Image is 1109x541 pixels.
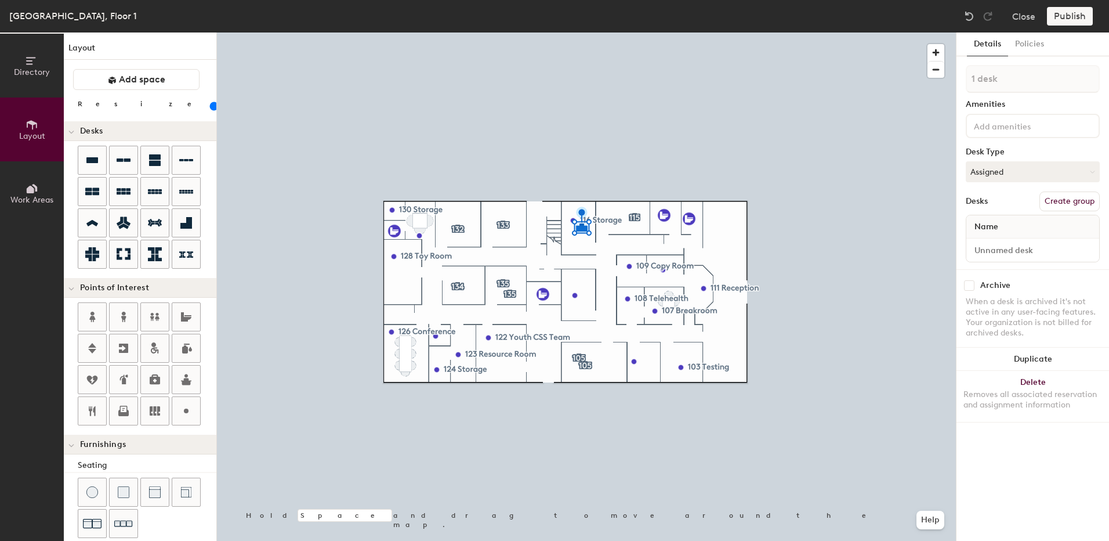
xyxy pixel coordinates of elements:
span: Furnishings [80,440,126,449]
span: Name [969,217,1004,237]
button: Couch (x3) [109,509,138,538]
button: Close [1012,7,1035,26]
input: Add amenities [972,118,1076,132]
input: Unnamed desk [969,242,1097,258]
div: [GEOGRAPHIC_DATA], Floor 1 [9,9,137,23]
button: Duplicate [956,348,1109,371]
div: Desks [966,197,988,206]
div: Desk Type [966,147,1100,157]
div: Removes all associated reservation and assignment information [963,389,1102,410]
img: Couch (middle) [149,486,161,498]
button: Add space [73,69,200,90]
div: Seating [78,459,216,472]
img: Stool [86,486,98,498]
img: Couch (corner) [180,486,192,498]
button: Couch (corner) [172,478,201,507]
span: Layout [19,131,45,141]
img: Couch (x2) [83,514,102,533]
span: Desks [80,127,103,136]
button: Couch (middle) [140,478,169,507]
button: Cushion [109,478,138,507]
div: Amenities [966,100,1100,109]
button: Stool [78,478,107,507]
div: Archive [980,281,1010,290]
img: Redo [982,10,994,22]
img: Undo [963,10,975,22]
h1: Layout [64,42,216,60]
span: Points of Interest [80,283,149,293]
img: Cushion [118,486,129,498]
button: Help [916,511,944,529]
span: Directory [14,67,50,77]
button: Assigned [966,161,1100,182]
button: DeleteRemoves all associated reservation and assignment information [956,371,1109,422]
button: Create group [1039,192,1100,211]
span: Add space [119,74,165,85]
button: Details [967,33,1008,56]
img: Couch (x3) [114,515,133,533]
button: Couch (x2) [78,509,107,538]
div: Resize [78,99,206,109]
span: Work Areas [10,195,53,205]
div: When a desk is archived it's not active in any user-facing features. Your organization is not bil... [966,297,1100,338]
button: Policies [1008,33,1051,56]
